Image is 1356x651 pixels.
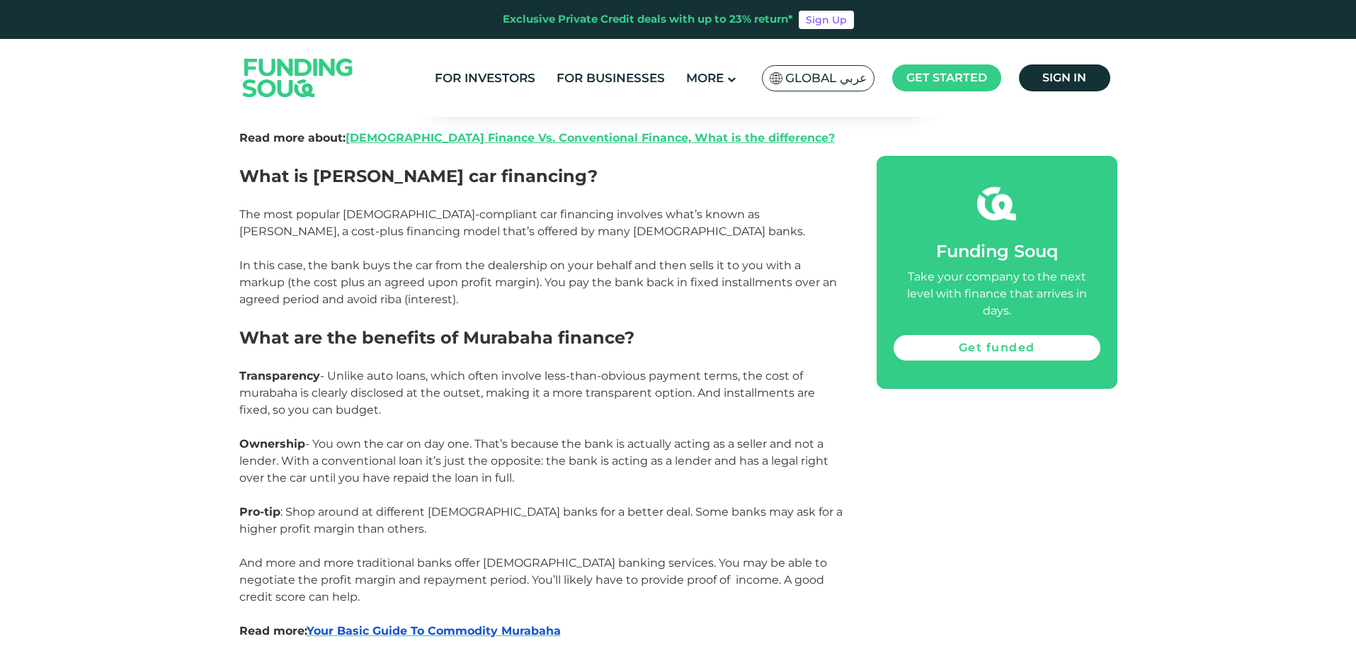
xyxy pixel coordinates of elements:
img: fsicon [977,184,1016,223]
div: Take your company to the next level with finance that arrives in days. [894,268,1100,319]
a: Get funded [894,335,1100,361]
span: The most popular [DEMOGRAPHIC_DATA]-compliant car financing involves what’s known as [PERSON_NAME... [239,208,805,238]
span: - Unlike auto loans, which often involve less-than-obvious payment terms, the cost of murabaha is... [239,369,815,417]
a: Sign in [1019,64,1110,91]
span: More [686,71,724,85]
span: Get started [906,71,987,84]
span: In this case, the bank buys the car from the dealership on your behalf and then sells it to you w... [239,259,837,306]
img: Logo [229,42,368,113]
span: What are the benefits of Murabaha finance? [239,327,634,348]
span: Funding Souq [936,241,1058,261]
span: What is [PERSON_NAME] car financing? [239,166,598,186]
a: [DEMOGRAPHIC_DATA] Finance Vs. Conventional Finance, What is the difference? [346,131,835,145]
img: SA Flag [770,72,782,84]
span: But what if you don’t want to deal with interest at all? Luckily the world of [DEMOGRAPHIC_DATA] ... [239,63,837,145]
a: Sign Up [799,11,854,29]
span: Transparency [239,369,320,383]
strong: Read more about: [239,131,835,145]
span: : Shop around at different [DEMOGRAPHIC_DATA] banks for a better deal. Some banks may ask for a h... [239,505,843,536]
span: Sign in [1042,71,1086,84]
div: Exclusive Private Credit deals with up to 23% return* [503,11,793,28]
span: Pro-tip [239,505,280,519]
span: Ownership [239,437,305,451]
a: Your Basic Guide To Commodity Murabaha [307,624,561,638]
span: - You own the car on day one. That’s because the bank is actually acting as a seller and not a le... [239,437,828,485]
a: For Investors [431,67,539,90]
span: Read more: [239,624,307,638]
span: And more and more traditional banks offer [DEMOGRAPHIC_DATA] banking services. You may be able to... [239,556,827,604]
a: For Businesses [553,67,668,90]
span: Global عربي [785,70,867,86]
